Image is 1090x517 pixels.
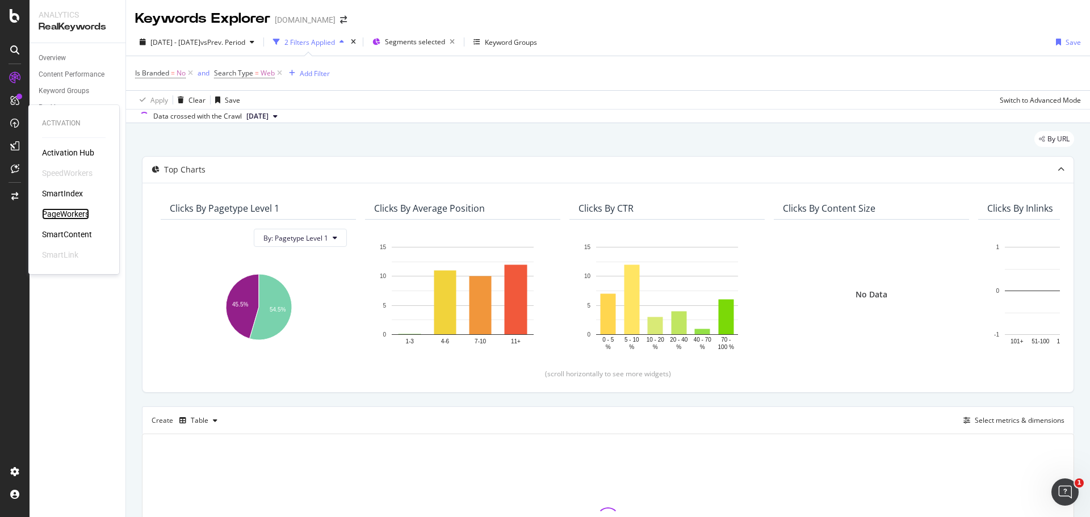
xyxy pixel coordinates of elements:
span: Is Branded [135,68,169,78]
div: Create [152,411,222,430]
text: % [629,344,634,350]
text: 10 [380,274,387,280]
a: PageWorkers [42,208,89,220]
span: No [177,65,186,81]
a: SmartContent [42,229,92,240]
span: Segments selected [385,37,445,47]
div: Analytics [39,9,116,20]
text: 5 - 10 [624,337,639,343]
svg: A chart. [374,241,551,351]
span: 1 [1075,478,1084,487]
button: 2 Filters Applied [269,33,349,51]
text: % [606,344,611,350]
text: 0 [383,331,386,338]
text: 70 - [721,337,731,343]
div: Keyword Groups [39,85,89,97]
text: 10 [584,274,591,280]
button: Add Filter [284,66,330,80]
button: By: Pagetype Level 1 [254,229,347,247]
div: times [349,36,358,48]
div: Switch to Advanced Mode [1000,95,1081,105]
div: (scroll horizontally to see more widgets) [156,369,1060,379]
a: SmartIndex [42,188,83,199]
button: and [198,68,209,78]
div: Clicks By Content Size [783,203,875,214]
button: Keyword Groups [469,33,542,51]
svg: A chart. [170,268,347,342]
button: Save [211,91,240,109]
span: vs Prev. Period [200,37,245,47]
svg: A chart. [578,241,756,351]
button: Select metrics & dimensions [959,414,1064,427]
text: 1-3 [405,338,414,344]
button: [DATE] - [DATE]vsPrev. Period [135,33,259,51]
text: % [653,344,658,350]
div: Clicks By Average Position [374,203,485,214]
span: By URL [1047,136,1070,142]
div: RealKeywords [39,20,116,33]
button: [DATE] [242,110,282,123]
span: By: Pagetype Level 1 [263,233,328,243]
a: Keyword Groups [39,85,118,97]
div: Save [1066,37,1081,47]
iframe: Intercom live chat [1051,478,1079,506]
div: Keyword Groups [485,37,537,47]
span: 2024 Sep. 8th [246,111,269,121]
div: Activation [42,119,106,128]
text: 0 - 5 [602,337,614,343]
text: 10 - 20 [647,337,665,343]
span: [DATE] - [DATE] [150,37,200,47]
div: Ranking [39,102,64,114]
div: Clicks By Pagetype Level 1 [170,203,279,214]
text: 11+ [511,338,521,344]
div: Overview [39,52,66,64]
button: Clear [173,91,206,109]
button: Segments selected [368,33,459,51]
span: = [255,68,259,78]
div: arrow-right-arrow-left [340,16,347,24]
div: Save [225,95,240,105]
div: No Data [856,289,887,300]
div: Data crossed with the Crawl [153,111,242,121]
div: Top Charts [164,164,206,175]
text: 0 [996,288,999,294]
text: 20 - 40 [670,337,688,343]
a: Ranking [39,102,118,114]
button: Save [1051,33,1081,51]
text: 54.5% [270,307,286,313]
div: [DOMAIN_NAME] [275,14,336,26]
text: 16-50 [1057,338,1071,344]
div: Select metrics & dimensions [975,415,1064,425]
text: 51-100 [1032,338,1050,344]
div: 2 Filters Applied [284,37,335,47]
div: legacy label [1034,131,1074,147]
div: Clicks By CTR [578,203,634,214]
div: Add Filter [300,69,330,78]
div: Table [191,417,208,424]
text: 0 [587,331,590,338]
div: Clicks By Inlinks [987,203,1053,214]
span: Web [261,65,275,81]
button: Switch to Advanced Mode [995,91,1081,109]
button: Apply [135,91,168,109]
text: -1 [994,331,999,338]
div: Keywords Explorer [135,9,270,28]
div: SmartLink [42,249,78,260]
text: % [700,344,705,350]
text: 101+ [1011,338,1024,344]
div: Content Performance [39,69,104,81]
a: Activation Hub [42,147,94,158]
button: Table [175,411,222,430]
text: 5 [587,302,590,309]
div: SpeedWorkers [42,167,93,179]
